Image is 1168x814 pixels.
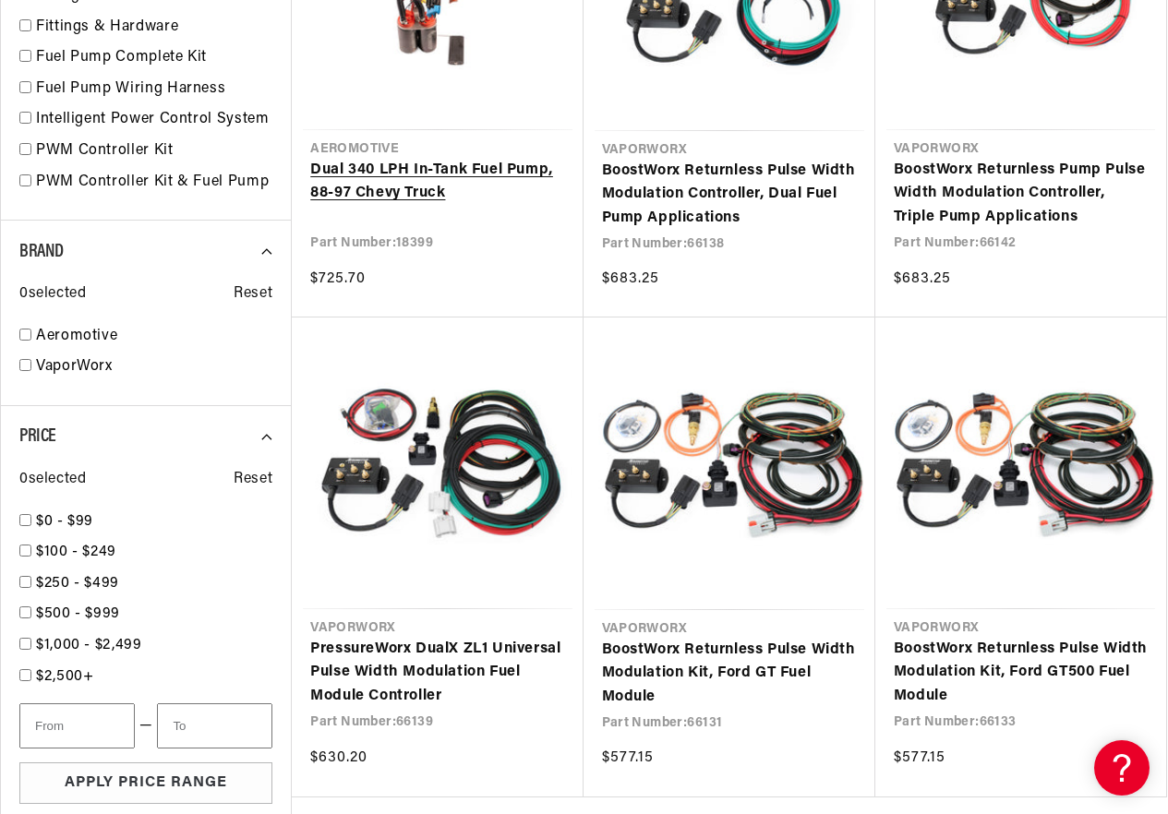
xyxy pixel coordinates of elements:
span: $0 - $99 [36,514,93,529]
span: — [139,714,153,738]
a: PWM Controller Kit & Fuel Pump [36,171,272,195]
a: Dual 340 LPH In-Tank Fuel Pump, 88-97 Chevy Truck [310,159,564,206]
a: VaporWorx [36,355,272,379]
span: $250 - $499 [36,576,119,591]
span: 0 selected [19,282,86,306]
span: $100 - $249 [36,545,116,559]
a: Fittings & Hardware [36,16,272,40]
button: Apply Price Range [19,762,272,804]
span: $1,000 - $2,499 [36,638,142,652]
a: Fuel Pump Complete Kit [36,46,272,70]
span: $2,500+ [36,669,93,684]
span: Brand [19,243,64,261]
input: To [157,703,272,748]
a: BoostWorx Returnless Pulse Width Modulation Kit, Ford GT500 Fuel Module [894,638,1148,709]
a: PWM Controller Kit [36,139,272,163]
a: Fuel Pump Wiring Harness [36,78,272,102]
a: PressureWorx DualX ZL1 Universal Pulse Width Modulation Fuel Module Controller [310,638,564,709]
span: Reset [234,282,272,306]
a: BoostWorx Returnless Pulse Width Modulation Controller, Dual Fuel Pump Applications [602,160,857,231]
input: From [19,703,135,748]
a: BoostWorx Returnless Pulse Width Modulation Kit, Ford GT Fuel Module [602,639,857,710]
span: $500 - $999 [36,606,120,621]
span: Price [19,427,56,446]
a: Aeromotive [36,325,272,349]
a: BoostWorx Returnless Pump Pulse Width Modulation Controller, Triple Pump Applications [894,159,1148,230]
span: Reset [234,468,272,492]
span: 0 selected [19,468,86,492]
a: Intelligent Power Control System [36,108,272,132]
